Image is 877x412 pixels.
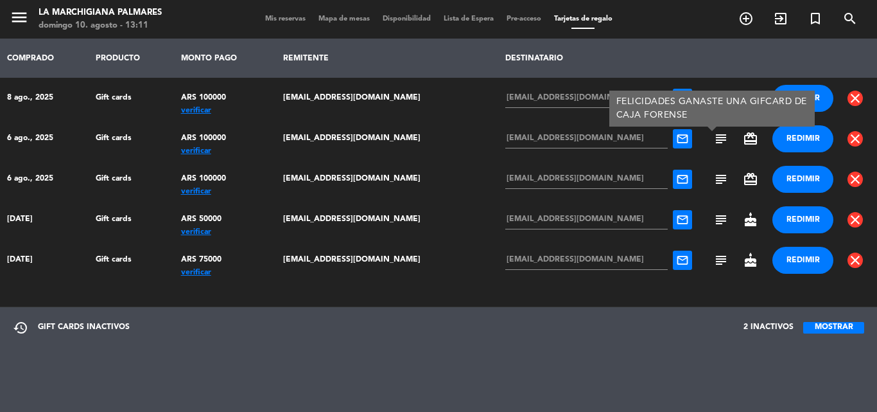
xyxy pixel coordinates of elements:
[847,212,863,228] span: close
[847,131,863,147] span: close
[276,118,498,159] td: [EMAIL_ADDRESS][DOMAIN_NAME]
[10,8,29,31] button: menu
[676,254,689,267] span: mail_outline
[847,91,863,106] span: close
[181,247,270,273] div: ARS 75000
[713,172,729,187] span: subject
[743,253,758,268] span: cake
[437,15,500,22] span: Lista de Espera
[89,240,175,280] td: Gift cards
[13,320,130,336] div: GIFT CARDS INACTIVOS
[10,8,29,27] i: menu
[259,15,312,22] span: Mis reservas
[772,166,833,193] button: REDIMIR
[39,19,162,32] div: domingo 10. agosto - 13:11
[276,240,498,280] td: [EMAIL_ADDRESS][DOMAIN_NAME]
[89,159,175,199] td: Gift cards
[89,118,175,159] td: Gift cards
[276,39,498,78] th: REMITENTE
[743,321,794,334] span: 2 INACTIVOS
[772,206,833,233] button: REDIMIR
[181,166,270,192] div: ARS 100000
[276,78,498,118] td: [EMAIL_ADDRESS][DOMAIN_NAME]
[847,172,863,187] span: close
[743,212,758,228] span: cake
[743,172,758,187] span: card_giftcard
[847,253,863,268] span: close
[803,322,864,334] button: MOSTRAR
[842,11,858,26] i: search
[89,39,175,78] th: PRODUCTO
[376,15,437,22] span: Disponibilidad
[181,85,270,111] div: ARS 100000
[181,206,270,232] div: ARS 50000
[772,125,833,152] button: REDIMIR
[808,11,823,26] i: turned_in_not
[713,131,729,147] span: subject
[713,253,729,268] span: subject
[181,125,270,151] div: ARS 100000
[773,11,788,26] i: exit_to_app
[499,39,699,78] th: DESTINATARIO
[676,213,689,226] span: mail_outline
[174,39,276,78] th: MONTO PAGO
[743,131,758,147] span: card_giftcard
[676,132,689,145] span: mail_outline
[713,212,729,228] span: subject
[772,247,833,274] button: REDIMIR
[676,173,689,186] span: mail_outline
[276,199,498,240] td: [EMAIL_ADDRESS][DOMAIN_NAME]
[13,320,28,336] span: restore
[738,11,754,26] i: add_circle_outline
[772,85,833,112] button: REDIMIR
[548,15,619,22] span: Tarjetas de regalo
[312,15,376,22] span: Mapa de mesas
[89,78,175,118] td: Gift cards
[609,91,815,127] div: FELICIDADES GANASTE UNA GIFCARD DE CAJA FORENSE
[89,199,175,240] td: Gift cards
[276,159,498,199] td: [EMAIL_ADDRESS][DOMAIN_NAME]
[500,15,548,22] span: Pre-acceso
[39,6,162,19] div: La Marchigiana Palmares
